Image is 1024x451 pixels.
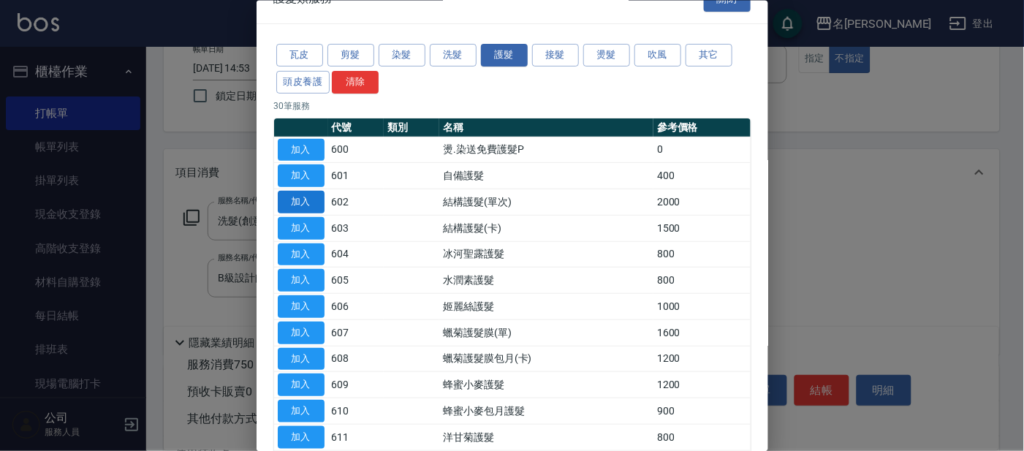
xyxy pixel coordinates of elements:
[328,189,384,215] td: 602
[328,319,384,346] td: 607
[327,44,374,67] button: 剪髮
[328,118,384,137] th: 代號
[439,241,653,268] td: 冰河聖露護髮
[439,293,653,319] td: 姬麗絲護髮
[686,44,732,67] button: 其它
[276,44,323,67] button: 瓦皮
[328,241,384,268] td: 604
[653,424,751,450] td: 800
[653,346,751,372] td: 1200
[332,70,379,93] button: 清除
[439,137,653,163] td: 燙.染送免費護髮P
[384,118,439,137] th: 類別
[653,118,751,137] th: 參考價格
[328,267,384,293] td: 605
[278,374,325,396] button: 加入
[430,44,477,67] button: 洗髮
[278,269,325,292] button: 加入
[328,137,384,163] td: 600
[379,44,425,67] button: 染髮
[278,425,325,448] button: 加入
[634,44,681,67] button: 吹風
[274,99,751,112] p: 30 筆服務
[439,162,653,189] td: 自備護髮
[481,44,528,67] button: 護髮
[532,44,579,67] button: 接髮
[583,44,630,67] button: 燙髮
[328,346,384,372] td: 608
[439,118,653,137] th: 名稱
[653,398,751,424] td: 900
[278,295,325,318] button: 加入
[653,293,751,319] td: 1000
[653,162,751,189] td: 400
[278,243,325,265] button: 加入
[328,162,384,189] td: 601
[653,371,751,398] td: 1200
[439,319,653,346] td: 蠟菊護髮膜(單)
[278,191,325,213] button: 加入
[439,424,653,450] td: 洋甘菊護髮
[653,189,751,215] td: 2000
[328,424,384,450] td: 611
[653,267,751,293] td: 800
[439,371,653,398] td: 蜂蜜小麥護髮
[328,293,384,319] td: 606
[439,215,653,241] td: 結構護髮(卡)
[653,241,751,268] td: 800
[439,398,653,424] td: 蜂蜜小麥包月護髮
[653,215,751,241] td: 1500
[439,189,653,215] td: 結構護髮(單次)
[278,321,325,344] button: 加入
[278,400,325,422] button: 加入
[653,319,751,346] td: 1600
[328,371,384,398] td: 609
[328,215,384,241] td: 603
[278,164,325,187] button: 加入
[439,267,653,293] td: 水潤素護髮
[328,398,384,424] td: 610
[653,137,751,163] td: 0
[278,347,325,370] button: 加入
[278,216,325,239] button: 加入
[439,346,653,372] td: 蠟菊護髮膜包月(卡)
[278,138,325,161] button: 加入
[276,70,330,93] button: 頭皮養護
